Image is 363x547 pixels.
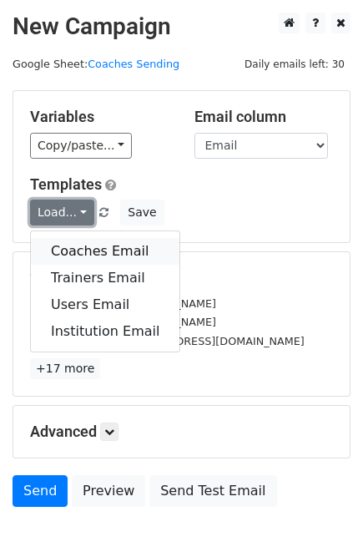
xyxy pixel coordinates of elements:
span: Daily emails left: 30 [239,55,350,73]
small: [EMAIL_ADDRESS][DOMAIN_NAME] [30,316,216,328]
a: Templates [30,175,102,193]
a: Send [13,475,68,507]
h5: 20 Recipients [30,269,333,287]
a: Trainers Email [31,265,179,291]
small: [EMAIL_ADDRESS][DOMAIN_NAME] [30,297,216,310]
iframe: Chat Widget [280,467,363,547]
h2: New Campaign [13,13,350,41]
a: Coaches Email [31,238,179,265]
button: Save [120,200,164,225]
a: Send Test Email [149,475,276,507]
small: Google Sheet: [13,58,179,70]
a: Users Email [31,291,179,318]
a: Copy/paste... [30,133,132,159]
a: Daily emails left: 30 [239,58,350,70]
h5: Advanced [30,423,333,441]
a: Coaches Sending [88,58,179,70]
a: +17 more [30,358,100,379]
h5: Email column [194,108,334,126]
h5: Variables [30,108,169,126]
a: Load... [30,200,94,225]
small: [PERSON_NAME][EMAIL_ADDRESS][DOMAIN_NAME] [30,335,305,347]
a: Institution Email [31,318,179,345]
a: Preview [72,475,145,507]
